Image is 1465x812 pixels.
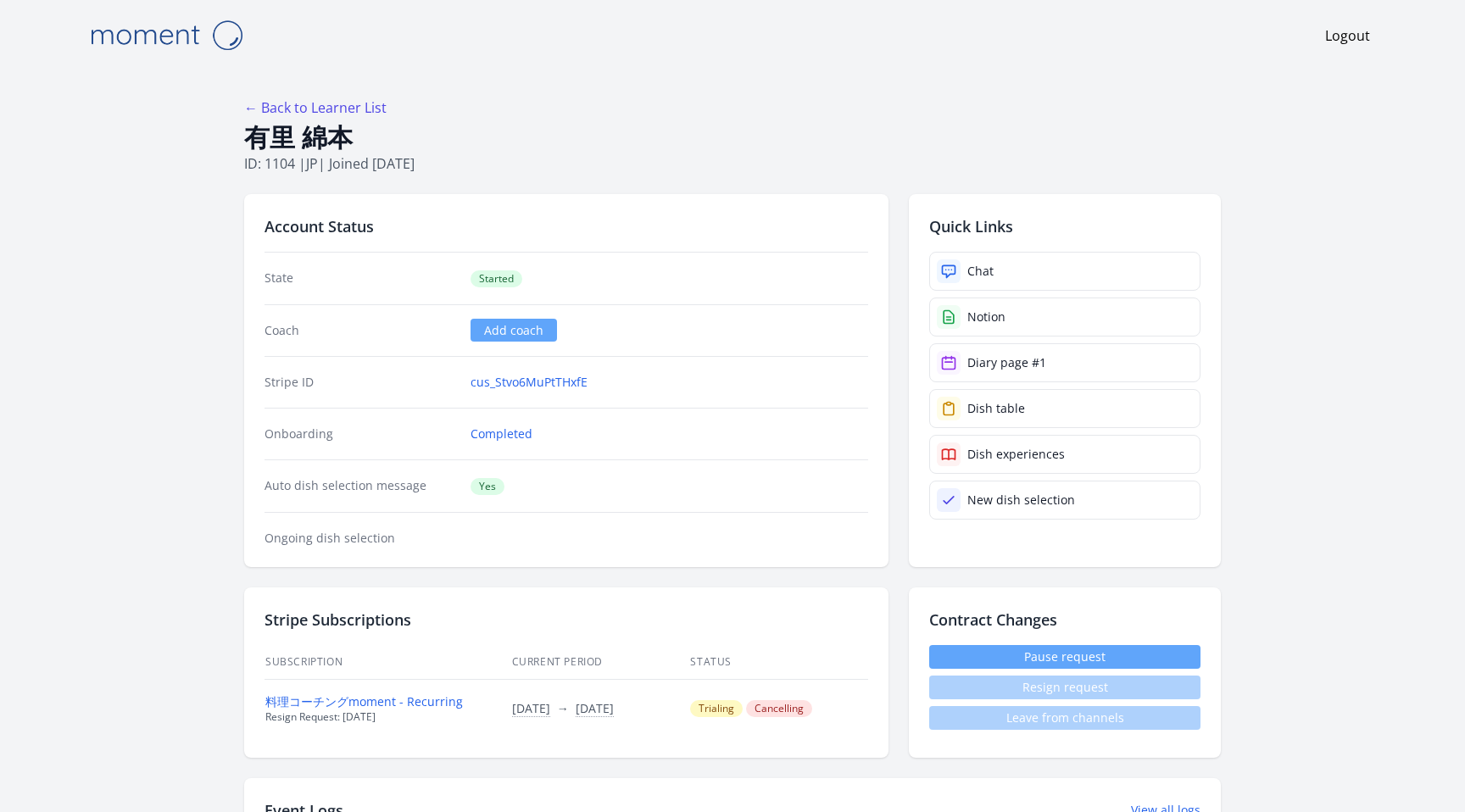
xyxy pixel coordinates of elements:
[265,693,463,709] a: 料理コーチングmoment - Recurring
[929,389,1200,428] a: Dish table
[471,319,557,342] a: Add coach
[929,214,1200,238] h2: Quick Links
[967,263,994,280] div: Chat
[929,706,1200,730] span: Leave from channels
[929,645,1200,669] a: Pause request
[471,374,588,391] a: cus_Stvo6MuPtTHxfE
[244,121,1221,153] h1: 有里 綿本
[746,700,812,717] span: Cancelling
[265,214,868,238] h2: Account Status
[557,700,569,716] span: →
[1325,25,1370,46] a: Logout
[265,477,457,495] dt: Auto dish selection message
[576,700,614,717] button: [DATE]
[511,645,690,680] th: Current Period
[265,530,457,547] dt: Ongoing dish selection
[471,270,522,287] span: Started
[929,343,1200,382] a: Diary page #1
[265,710,491,724] div: Resign Request: [DATE]
[306,154,318,173] span: jp
[265,608,868,631] h2: Stripe Subscriptions
[265,322,457,339] dt: Coach
[244,98,387,117] a: ← Back to Learner List
[929,435,1200,474] a: Dish experiences
[967,492,1075,509] div: New dish selection
[929,608,1200,631] h2: Contract Changes
[265,425,457,442] dt: Onboarding
[967,400,1025,417] div: Dish table
[929,676,1200,699] span: Resign request
[244,153,1221,174] p: ID: 1104 | | Joined [DATE]
[967,446,1065,463] div: Dish experiences
[265,374,457,391] dt: Stripe ID
[929,481,1200,520] a: New dish selection
[967,354,1046,371] div: Diary page #1
[929,252,1200,291] a: Chat
[81,14,251,57] img: Moment
[265,645,511,680] th: Subscription
[689,645,868,680] th: Status
[929,298,1200,336] a: Notion
[512,700,550,717] button: [DATE]
[265,270,457,287] dt: State
[471,478,504,495] span: Yes
[690,700,743,717] span: Trialing
[967,309,1005,325] div: Notion
[471,425,532,442] a: Completed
